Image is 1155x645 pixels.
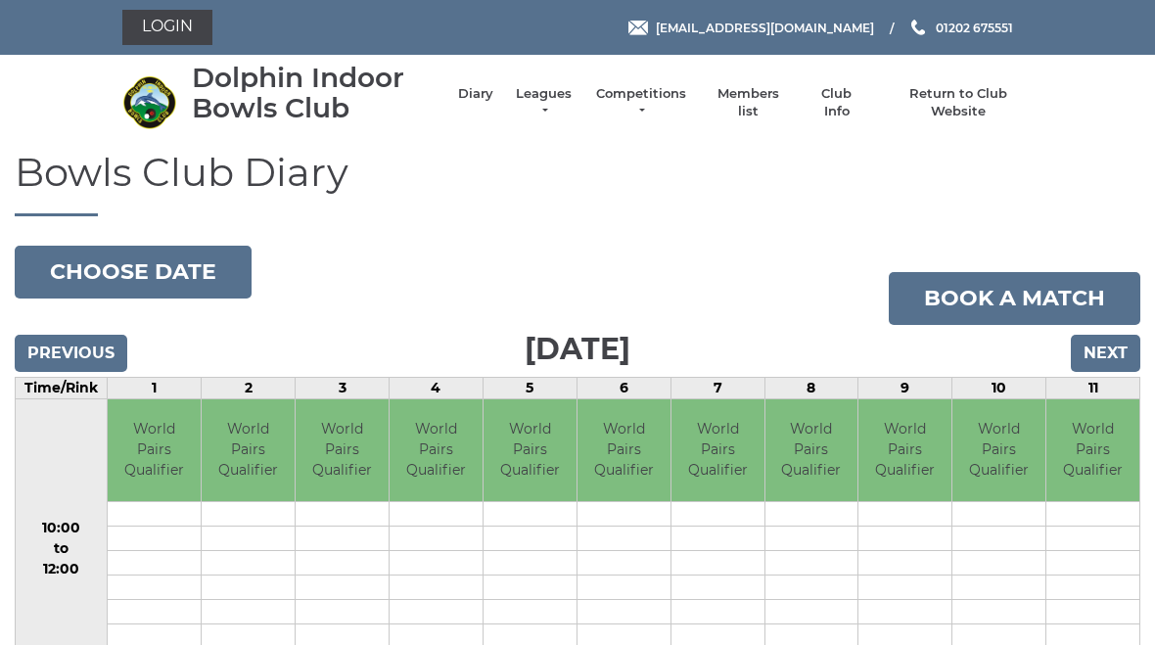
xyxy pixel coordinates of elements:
[192,63,439,123] div: Dolphin Indoor Bowls Club
[764,377,858,398] td: 8
[671,399,764,502] td: World Pairs Qualifier
[765,399,858,502] td: World Pairs Qualifier
[202,377,296,398] td: 2
[15,335,127,372] input: Previous
[108,377,202,398] td: 1
[808,85,865,120] a: Club Info
[16,377,108,398] td: Time/Rink
[670,377,764,398] td: 7
[911,20,925,35] img: Phone us
[577,399,670,502] td: World Pairs Qualifier
[458,85,493,103] a: Diary
[936,20,1013,34] span: 01202 675551
[889,272,1140,325] a: Book a match
[122,75,176,129] img: Dolphin Indoor Bowls Club
[858,399,951,502] td: World Pairs Qualifier
[858,377,952,398] td: 9
[15,151,1140,216] h1: Bowls Club Diary
[122,10,212,45] a: Login
[628,21,648,35] img: Email
[1046,399,1139,502] td: World Pairs Qualifier
[390,399,483,502] td: World Pairs Qualifier
[1046,377,1140,398] td: 11
[484,399,577,502] td: World Pairs Qualifier
[108,399,201,502] td: World Pairs Qualifier
[656,20,874,34] span: [EMAIL_ADDRESS][DOMAIN_NAME]
[296,399,389,502] td: World Pairs Qualifier
[908,19,1013,37] a: Phone us 01202 675551
[390,377,484,398] td: 4
[296,377,390,398] td: 3
[513,85,575,120] a: Leagues
[577,377,670,398] td: 6
[952,377,1046,398] td: 10
[628,19,874,37] a: Email [EMAIL_ADDRESS][DOMAIN_NAME]
[952,399,1045,502] td: World Pairs Qualifier
[483,377,577,398] td: 5
[594,85,688,120] a: Competitions
[707,85,788,120] a: Members list
[15,246,252,299] button: Choose date
[885,85,1033,120] a: Return to Club Website
[202,399,295,502] td: World Pairs Qualifier
[1071,335,1140,372] input: Next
